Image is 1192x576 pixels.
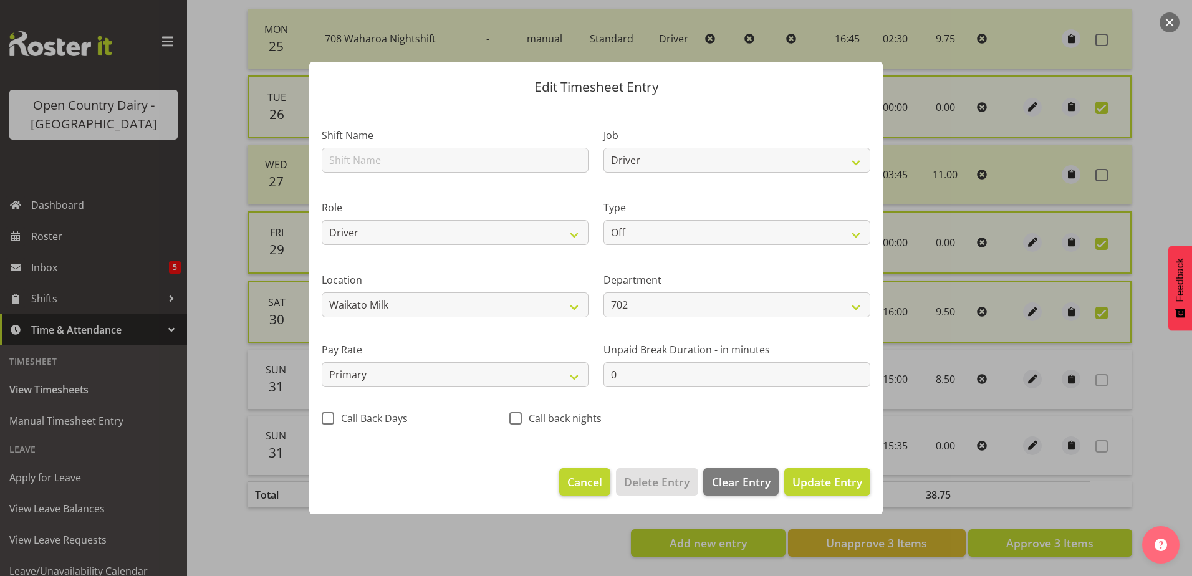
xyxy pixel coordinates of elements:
[322,342,589,357] label: Pay Rate
[703,468,778,496] button: Clear Entry
[624,474,690,490] span: Delete Entry
[322,80,870,94] p: Edit Timesheet Entry
[603,200,870,215] label: Type
[712,474,771,490] span: Clear Entry
[522,412,602,425] span: Call back nights
[603,272,870,287] label: Department
[334,412,408,425] span: Call Back Days
[1175,258,1186,302] span: Feedback
[792,474,862,489] span: Update Entry
[559,468,610,496] button: Cancel
[322,148,589,173] input: Shift Name
[603,362,870,387] input: Unpaid Break Duration
[322,272,589,287] label: Location
[1168,246,1192,330] button: Feedback - Show survey
[603,128,870,143] label: Job
[603,342,870,357] label: Unpaid Break Duration - in minutes
[784,468,870,496] button: Update Entry
[1155,539,1167,551] img: help-xxl-2.png
[322,200,589,215] label: Role
[322,128,589,143] label: Shift Name
[616,468,698,496] button: Delete Entry
[567,474,602,490] span: Cancel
